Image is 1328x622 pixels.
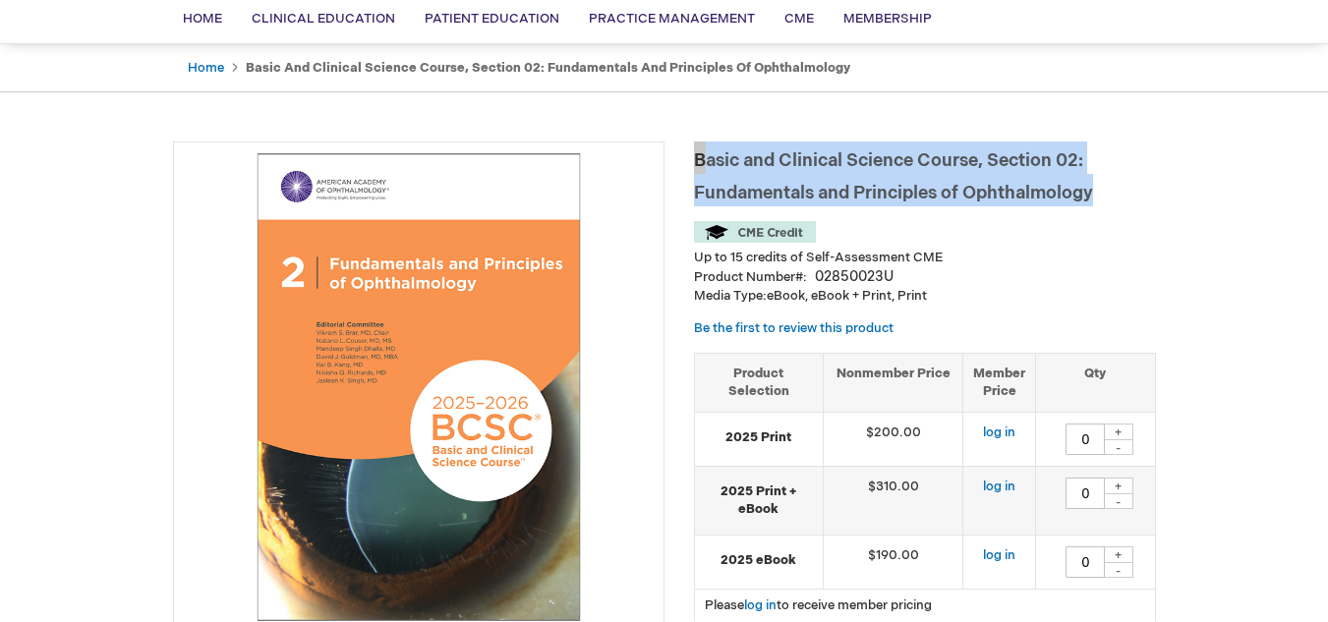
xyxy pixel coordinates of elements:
[705,428,813,447] strong: 2025 Print
[188,60,224,76] a: Home
[589,11,755,27] span: Practice Management
[694,269,807,285] strong: Product Number
[1066,424,1105,455] input: Qty
[694,320,894,336] a: Be the first to review this product
[983,547,1015,563] a: log in
[246,60,850,76] strong: Basic and Clinical Science Course, Section 02: Fundamentals and Principles of Ophthalmology
[1104,493,1133,509] div: -
[963,353,1036,412] th: Member Price
[823,353,963,412] th: Nonmember Price
[705,482,813,519] strong: 2025 Print + eBook
[184,152,654,622] img: Basic and Clinical Science Course, Section 02: Fundamentals and Principles of Ophthalmology
[1104,424,1133,440] div: +
[744,597,777,613] a: log in
[1066,546,1105,578] input: Qty
[694,150,1093,203] span: Basic and Clinical Science Course, Section 02: Fundamentals and Principles of Ophthalmology
[695,353,824,412] th: Product Selection
[983,479,1015,494] a: log in
[823,535,963,589] td: $190.00
[1104,478,1133,494] div: +
[705,597,932,613] span: Please to receive member pricing
[1066,478,1105,509] input: Qty
[815,267,894,287] div: 02850023U
[705,551,813,570] strong: 2025 eBook
[694,287,1156,306] p: eBook, eBook + Print, Print
[784,11,814,27] span: CME
[823,412,963,466] td: $200.00
[425,11,559,27] span: Patient Education
[694,249,1156,267] li: Up to 15 credits of Self-Assessment CME
[183,11,222,27] span: Home
[252,11,395,27] span: Clinical Education
[1104,562,1133,578] div: -
[983,424,1015,440] a: log in
[823,466,963,535] td: $310.00
[843,11,932,27] span: Membership
[694,288,767,304] strong: Media Type:
[1104,439,1133,455] div: -
[1036,353,1155,412] th: Qty
[694,221,816,243] img: CME Credit
[1104,546,1133,563] div: +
